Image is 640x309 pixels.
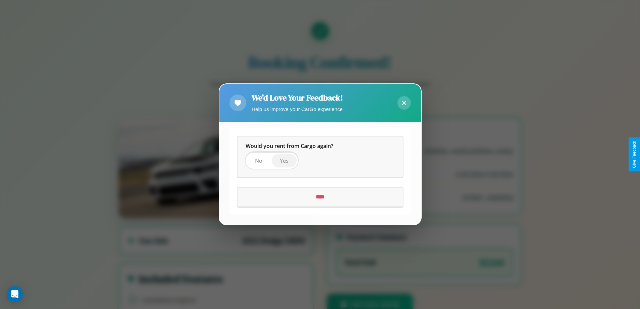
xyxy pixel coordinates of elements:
[252,105,343,114] p: Help us improve your CarGo experience
[632,141,637,168] div: Give Feedback
[255,157,262,165] span: No
[280,157,289,165] span: Yes
[7,286,23,302] div: Open Intercom Messenger
[252,92,343,103] h2: We'd Love Your Feedback!
[246,143,333,150] span: Would you rent from Cargo again?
